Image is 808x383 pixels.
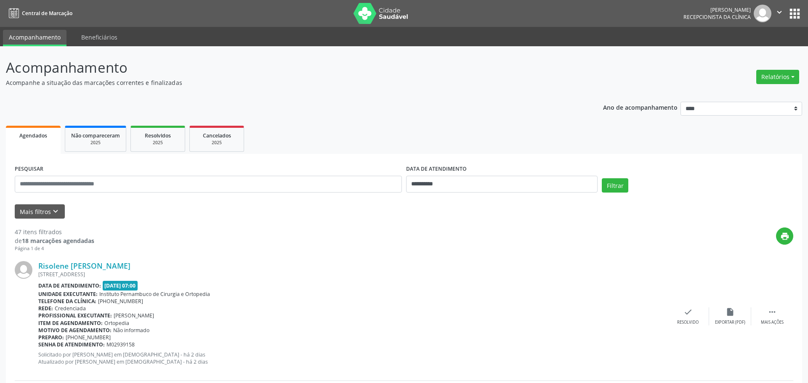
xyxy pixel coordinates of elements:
[99,291,210,298] span: Instituto Pernambuco de Cirurgia e Ortopedia
[38,261,130,270] a: Risolene [PERSON_NAME]
[22,10,72,17] span: Central de Marcação
[756,70,799,84] button: Relatórios
[15,204,65,219] button: Mais filtroskeyboard_arrow_down
[726,307,735,317] i: insert_drive_file
[6,6,72,20] a: Central de Marcação
[754,5,771,22] img: img
[38,291,98,298] b: Unidade executante:
[715,320,745,325] div: Exportar (PDF)
[38,298,96,305] b: Telefone da clínica:
[683,13,751,21] span: Recepcionista da clínica
[113,327,149,334] span: Não informado
[677,320,699,325] div: Resolvido
[787,6,802,21] button: apps
[771,5,787,22] button: 
[196,140,238,146] div: 2025
[15,227,94,236] div: 47 itens filtrados
[38,341,105,348] b: Senha de atendimento:
[75,30,123,45] a: Beneficiários
[683,307,693,317] i: check
[106,341,135,348] span: M02939158
[15,261,32,279] img: img
[775,8,784,17] i: 
[761,320,784,325] div: Mais ações
[71,132,120,139] span: Não compareceram
[6,57,563,78] p: Acompanhamento
[602,178,628,193] button: Filtrar
[203,132,231,139] span: Cancelados
[38,282,101,289] b: Data de atendimento:
[137,140,179,146] div: 2025
[603,102,678,112] p: Ano de acompanhamento
[768,307,777,317] i: 
[38,351,667,365] p: Solicitado por [PERSON_NAME] em [DEMOGRAPHIC_DATA] - há 2 dias Atualizado por [PERSON_NAME] em [D...
[6,78,563,87] p: Acompanhe a situação das marcações correntes e finalizadas
[22,237,94,245] strong: 18 marcações agendadas
[15,236,94,245] div: de
[19,132,47,139] span: Agendados
[66,334,111,341] span: [PHONE_NUMBER]
[38,312,112,319] b: Profissional executante:
[776,227,793,245] button: print
[55,305,86,312] span: Credenciada
[38,320,103,327] b: Item de agendamento:
[103,281,138,291] span: [DATE] 07:00
[145,132,171,139] span: Resolvidos
[114,312,154,319] span: [PERSON_NAME]
[15,245,94,252] div: Página 1 de 4
[51,207,60,216] i: keyboard_arrow_down
[98,298,143,305] span: [PHONE_NUMBER]
[38,327,112,334] b: Motivo de agendamento:
[406,163,467,176] label: DATA DE ATENDIMENTO
[15,163,43,176] label: PESQUISAR
[104,320,129,327] span: Ortopedia
[38,334,64,341] b: Preparo:
[3,30,66,46] a: Acompanhamento
[38,271,667,278] div: [STREET_ADDRESS]
[38,305,53,312] b: Rede:
[780,232,789,241] i: print
[71,140,120,146] div: 2025
[683,6,751,13] div: [PERSON_NAME]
